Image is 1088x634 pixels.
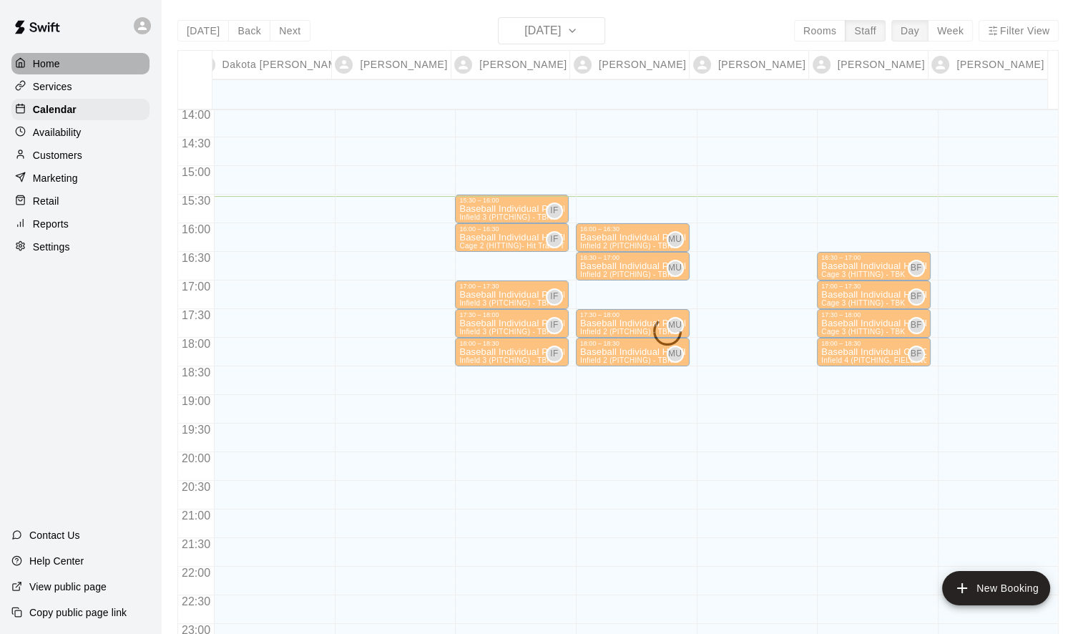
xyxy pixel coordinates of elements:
span: 21:00 [178,509,214,522]
div: Mathew Ulrich [667,346,684,363]
div: Bradlee Fuhrhop [908,260,925,277]
span: Bradlee Fuhrhop [913,260,925,277]
span: 15:00 [178,166,214,178]
span: 22:30 [178,595,214,608]
span: IF [550,347,558,361]
p: Copy public page link [29,605,127,620]
p: [PERSON_NAME] [479,57,567,72]
div: 16:30 – 17:00 [821,254,926,261]
span: 14:00 [178,109,214,121]
div: 18:00 – 18:30 [821,340,926,347]
p: [PERSON_NAME] [718,57,805,72]
div: 17:30 – 18:00 [580,311,685,318]
p: Calendar [33,102,77,117]
span: Infield 2 (PITCHING) - TBK [580,356,672,364]
span: Bradlee Fuhrhop [913,288,925,306]
div: 18:00 – 18:30 [580,340,685,347]
div: 17:00 – 17:30 [459,283,564,290]
a: Availability [11,122,150,143]
div: 18:00 – 18:30: Baseball Individual PITCHING - 30 minutes [455,338,569,366]
span: Mathew Ulrich [672,231,684,248]
div: Ian Fink [546,203,563,220]
div: 16:30 – 17:00 [580,254,685,261]
span: 18:30 [178,366,214,379]
div: 17:00 – 17:30 [821,283,926,290]
span: 16:30 [178,252,214,264]
a: Services [11,76,150,97]
a: Settings [11,236,150,258]
div: Ian Fink [546,231,563,248]
span: 16:00 [178,223,214,235]
div: Bradlee Fuhrhop [908,346,925,363]
div: Mathew Ulrich [667,231,684,248]
span: Mathew Ulrich [672,260,684,277]
span: BF [911,347,922,361]
span: MU [668,318,682,333]
span: Cage 2 (HITTING)- Hit Trax - TBK [459,242,574,250]
p: Settings [33,240,70,254]
span: Infield 3 (PITCHING) - TBK [459,299,552,307]
a: Retail [11,190,150,212]
p: View public page [29,580,107,594]
div: 16:00 – 16:30: Baseball Individual PITCHING - 30 minutes [576,223,690,252]
div: Mathew Ulrich [667,260,684,277]
div: 16:00 – 16:30: Baseball Individual HITTING - 30 minutes [455,223,569,252]
div: 18:00 – 18:30: Baseball Individual CATCHING - 30 minutes [817,338,931,366]
div: 17:30 – 18:00: Baseball Individual PITCHING - 30 minutes [576,309,690,338]
div: 17:00 – 17:30: Baseball Individual PITCHING - 30 minutes [455,281,569,309]
div: 16:30 – 17:00: Baseball Individual HITTING - 30 minutes [817,252,931,281]
p: [PERSON_NAME] [599,57,686,72]
a: Calendar [11,99,150,120]
a: Customers [11,145,150,166]
p: Contact Us [29,528,80,542]
span: Cage 3 (HITTING) - TBK [821,299,905,307]
a: Home [11,53,150,74]
p: [PERSON_NAME] [838,57,925,72]
span: 20:30 [178,481,214,493]
div: 17:30 – 18:00 [459,311,564,318]
div: 18:00 – 18:30: Baseball Individual HITTING - 30 minutes [576,338,690,366]
div: Ian Fink [546,346,563,363]
div: Ian Fink [546,317,563,334]
span: Mathew Ulrich [672,317,684,334]
span: BF [911,261,922,275]
div: 16:00 – 16:30 [459,225,564,233]
span: IF [550,204,558,218]
p: Availability [33,125,82,140]
span: Ian Fink [552,346,563,363]
p: Reports [33,217,69,231]
p: [PERSON_NAME] [956,57,1044,72]
p: Help Center [29,554,84,568]
span: Ian Fink [552,288,563,306]
div: 15:30 – 16:00 [459,197,564,204]
span: IF [550,233,558,247]
p: Retail [33,194,59,208]
span: Ian Fink [552,203,563,220]
p: [PERSON_NAME] [360,57,447,72]
span: IF [550,290,558,304]
span: Infield 2 (PITCHING) - TBK [580,328,672,336]
span: MU [668,347,682,361]
span: Bradlee Fuhrhop [913,346,925,363]
span: Infield 2 (PITCHING) - TBK [580,242,672,250]
p: Customers [33,148,82,162]
button: add [942,571,1050,605]
span: 14:30 [178,137,214,150]
span: IF [550,318,558,333]
span: Mathew Ulrich [672,346,684,363]
span: 20:00 [178,452,214,464]
span: Cage 3 (HITTING) - TBK [821,328,905,336]
span: Cage 3 (HITTING) - TBK [821,270,905,278]
span: MU [668,233,682,247]
a: Marketing [11,167,150,189]
div: 16:30 – 17:00: Baseball Individual PITCHING - 30 minutes [576,252,690,281]
p: Services [33,79,72,94]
